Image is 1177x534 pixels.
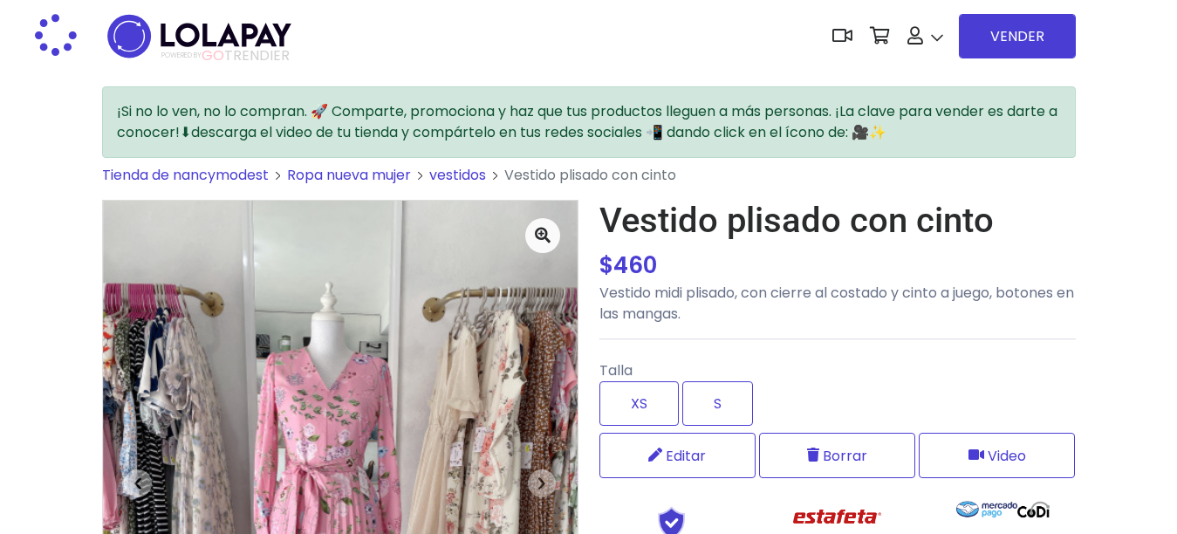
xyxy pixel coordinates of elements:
[666,445,706,467] span: Editar
[682,381,753,426] label: S
[102,9,297,64] img: logo
[102,165,1076,200] nav: breadcrumb
[599,283,1076,325] p: Vestido midi plisado, con cierre al costado y cinto a juego, botones en las mangas.
[613,250,657,281] span: 460
[599,353,1076,433] div: Talla
[202,45,224,65] span: GO
[823,445,867,467] span: Borrar
[102,165,269,185] a: Tienda de nancymodest
[599,381,679,426] label: XS
[599,433,756,478] a: Editar
[117,101,1057,142] span: ¡Si no lo ven, no lo compran. 🚀 Comparte, promociona y haz que tus productos lleguen a más person...
[959,14,1076,58] a: VENDER
[161,51,202,60] span: POWERED BY
[599,249,1076,283] div: $
[759,433,915,478] button: Borrar
[919,433,1075,478] button: Video
[504,165,676,185] span: Vestido plisado con cinto
[287,165,411,185] a: Ropa nueva mujer
[161,48,290,64] span: TRENDIER
[429,165,486,185] a: vestidos
[1017,492,1050,527] img: Codi Logo
[599,200,1076,242] h1: Vestido plisado con cinto
[956,492,1018,527] img: Mercado Pago Logo
[988,445,1026,467] span: Video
